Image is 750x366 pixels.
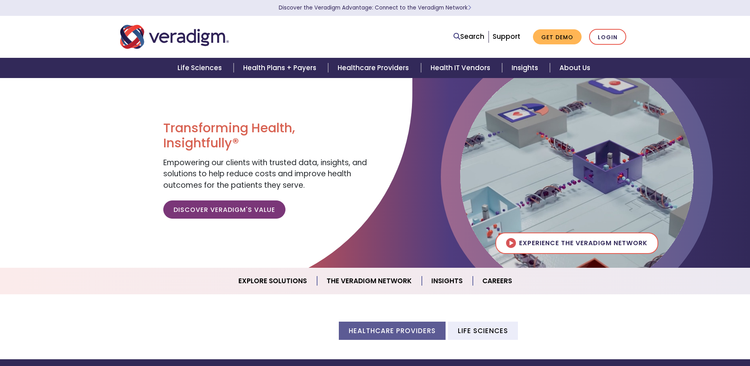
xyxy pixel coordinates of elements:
a: About Us [550,58,600,78]
a: Healthcare Providers [328,58,421,78]
a: Insights [502,58,550,78]
a: The Veradigm Network [317,271,422,291]
img: Veradigm logo [120,24,229,50]
a: Search [453,31,484,42]
a: Login [589,29,626,45]
h1: Transforming Health, Insightfully® [163,120,369,151]
a: Discover the Veradigm Advantage: Connect to the Veradigm NetworkLearn More [279,4,471,11]
li: Healthcare Providers [339,322,446,339]
a: Life Sciences [168,58,234,78]
span: Empowering our clients with trusted data, insights, and solutions to help reduce costs and improv... [163,157,367,191]
a: Insights [422,271,473,291]
a: Support [493,32,520,41]
a: Explore Solutions [229,271,317,291]
a: Health Plans + Payers [234,58,328,78]
a: Health IT Vendors [421,58,502,78]
span: Learn More [468,4,471,11]
a: Get Demo [533,29,582,45]
li: Life Sciences [448,322,518,339]
a: Careers [473,271,521,291]
a: Discover Veradigm's Value [163,200,285,219]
